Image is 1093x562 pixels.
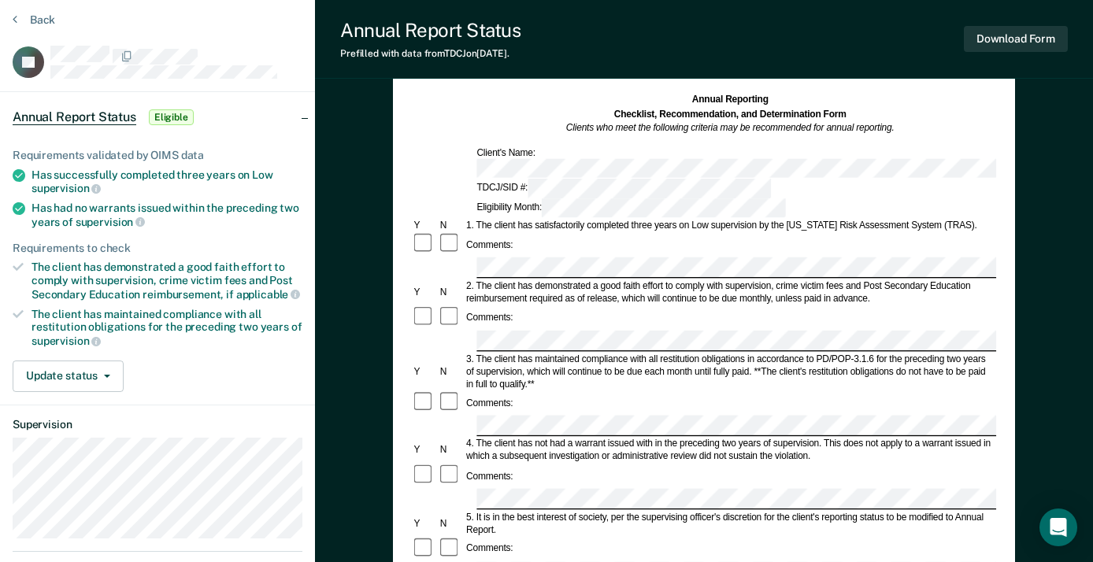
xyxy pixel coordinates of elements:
span: supervision [76,216,145,228]
div: Comments: [464,397,515,409]
div: The client has maintained compliance with all restitution obligations for the preceding two years of [31,308,302,348]
div: 2. The client has demonstrated a good faith effort to comply with supervision, crime victim fees ... [464,279,996,305]
div: Client's Name: [475,146,1053,178]
div: 3. The client has maintained compliance with all restitution obligations in accordance to PD/POP-... [464,352,996,390]
div: Comments: [464,542,515,555]
div: N [438,444,464,457]
strong: Annual Reporting [692,94,769,104]
div: Prefilled with data from TDCJ on [DATE] . [340,48,521,59]
div: N [438,364,464,377]
div: Requirements to check [13,242,302,255]
div: Has successfully completed three years on Low [31,168,302,195]
span: Eligible [149,109,194,125]
div: Y [412,444,438,457]
div: Comments: [464,311,515,324]
span: supervision [31,335,101,347]
div: TDCJ/SID #: [475,179,774,198]
div: 5. It is in the best interest of society, per the supervising officer's discretion for the client... [464,510,996,535]
button: Update status [13,360,124,392]
em: Clients who meet the following criteria may be recommended for annual reporting. [566,122,895,132]
div: N [438,516,464,529]
div: N [438,219,464,231]
div: Annual Report Status [340,19,521,42]
strong: Checklist, Recommendation, and Determination Form [614,108,847,118]
div: The client has demonstrated a good faith effort to comply with supervision, crime victim fees and... [31,261,302,301]
button: Back [13,13,55,27]
span: applicable [236,288,300,301]
div: Y [412,516,438,529]
div: Eligibility Month: [475,198,788,218]
div: Comments: [464,469,515,482]
div: 4. The client has not had a warrant issued with in the preceding two years of supervision. This d... [464,438,996,463]
div: Y [412,364,438,377]
div: 1. The client has satisfactorily completed three years on Low supervision by the [US_STATE] Risk ... [464,219,996,231]
div: Has had no warrants issued within the preceding two years of [31,202,302,228]
div: Y [412,219,438,231]
div: Y [412,286,438,298]
div: Requirements validated by OIMS data [13,149,302,162]
button: Download Form [964,26,1068,52]
div: Comments: [464,238,515,251]
div: N [438,286,464,298]
dt: Supervision [13,418,302,431]
span: Annual Report Status [13,109,136,125]
span: supervision [31,182,101,194]
div: Open Intercom Messenger [1039,508,1077,546]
